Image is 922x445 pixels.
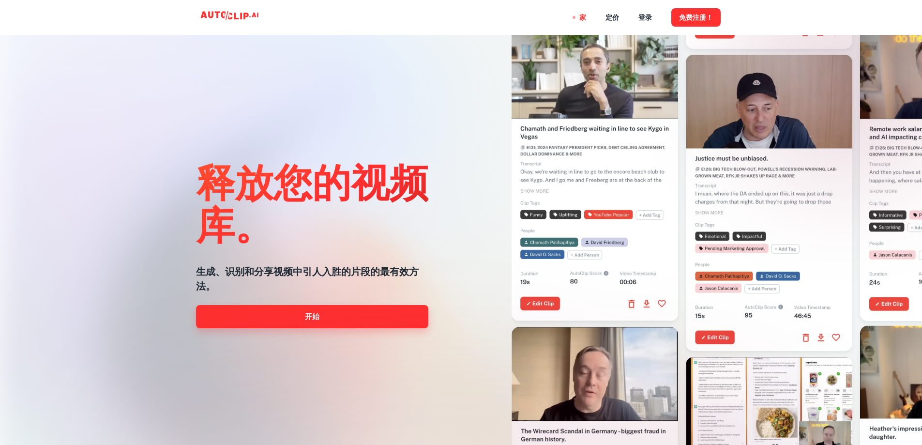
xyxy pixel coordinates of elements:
font: 免费注册！ [679,14,713,22]
font: 释放您的视频库。 [196,158,428,247]
font: 家 [579,14,586,22]
button: 免费注册！ [671,8,721,26]
font: 定价 [605,14,619,22]
a: 开始 [196,305,428,328]
font: 登录 [638,14,652,22]
font: 开始 [305,312,319,321]
font: 生成、识别和分享视频中引人入胜的片段的最有效方法。 [196,266,419,292]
